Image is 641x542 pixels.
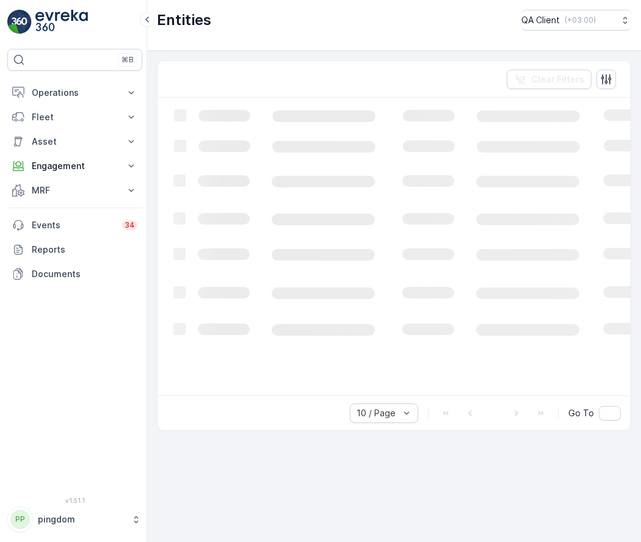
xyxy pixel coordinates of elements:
span: v 1.51.1 [7,497,142,504]
button: Operations [7,81,142,105]
p: Reports [32,244,137,256]
img: logo [7,10,32,34]
p: ⌘B [121,55,134,65]
button: Asset [7,129,142,154]
a: Documents [7,262,142,286]
button: MRF [7,178,142,203]
button: QA Client(+03:00) [521,10,631,31]
p: Documents [32,268,137,280]
p: Entities [157,10,211,30]
p: Asset [32,135,118,148]
p: Engagement [32,160,118,172]
p: QA Client [521,14,560,26]
p: Operations [32,87,118,99]
a: Reports [7,237,142,262]
button: PPpingdom [7,507,142,532]
p: ( +03:00 ) [565,15,596,25]
img: logo_light-DOdMpM7g.png [35,10,88,34]
span: Go To [568,407,594,419]
p: pingdom [38,513,125,526]
a: Events34 [7,213,142,237]
p: Events [32,219,115,231]
button: Fleet [7,105,142,129]
div: PP [10,510,30,529]
p: Fleet [32,111,118,123]
button: Clear Filters [507,70,592,89]
p: 34 [125,220,135,230]
p: MRF [32,184,118,197]
button: Engagement [7,154,142,178]
p: Clear Filters [531,73,584,85]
